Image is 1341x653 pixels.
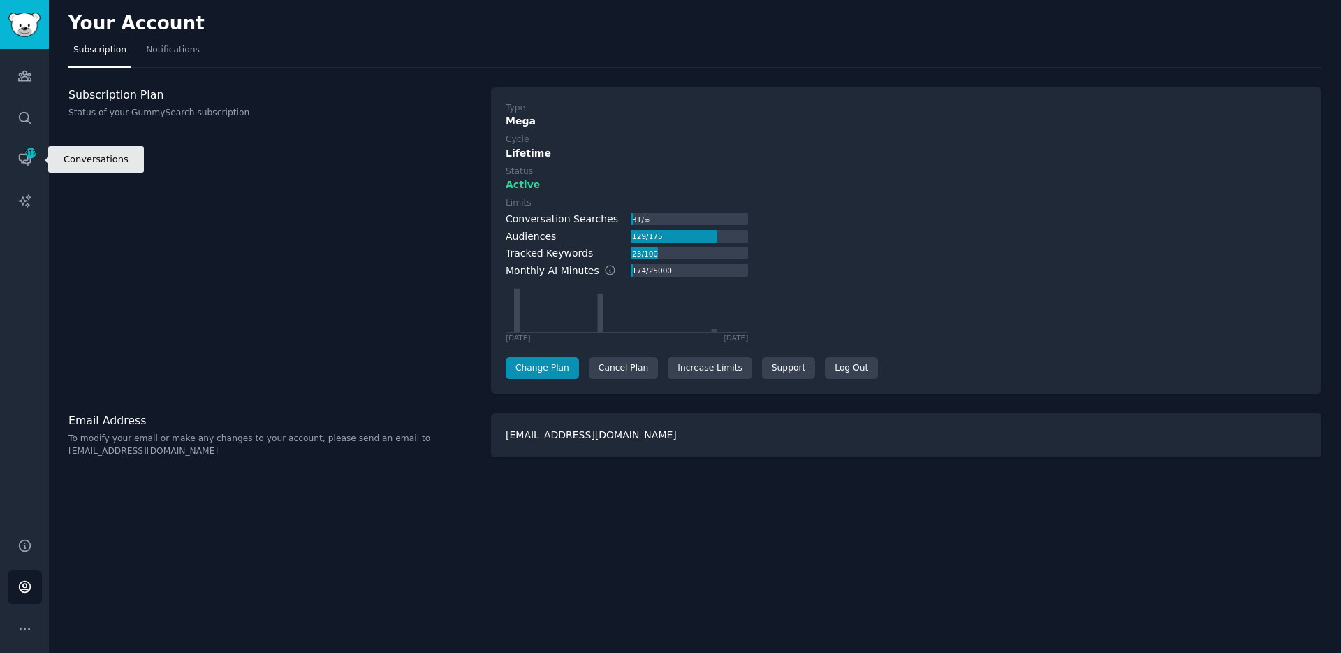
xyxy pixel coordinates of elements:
[68,87,476,102] h3: Subscription Plan
[631,213,651,226] div: 31 / ∞
[146,44,200,57] span: Notifications
[8,13,41,37] img: GummySearch logo
[68,433,476,457] p: To modify your email or make any changes to your account, please send an email to [EMAIL_ADDRESS]...
[506,246,593,261] div: Tracked Keywords
[506,134,529,146] div: Cycle
[631,247,659,260] div: 23 / 100
[631,230,664,243] div: 129 / 175
[68,13,205,35] h2: Your Account
[506,212,618,227] div: Conversation Searches
[68,39,131,68] a: Subscription
[491,413,1321,457] div: [EMAIL_ADDRESS][DOMAIN_NAME]
[825,357,878,380] div: Log Out
[506,333,531,343] div: [DATE]
[506,146,1307,161] div: Lifetime
[68,413,476,428] h3: Email Address
[506,229,556,244] div: Audiences
[141,39,205,68] a: Notifications
[631,264,673,277] div: 174 / 25000
[506,357,579,380] a: Change Plan
[8,142,42,176] a: 312
[506,102,525,115] div: Type
[506,197,532,210] div: Limits
[73,44,126,57] span: Subscription
[506,264,631,278] div: Monthly AI Minutes
[506,114,1307,129] div: Mega
[668,357,752,380] a: Increase Limits
[724,333,749,343] div: [DATE]
[506,178,540,192] span: Active
[24,148,37,158] span: 312
[589,357,658,380] div: Cancel Plan
[506,166,533,178] div: Status
[68,107,476,120] p: Status of your GummySearch subscription
[762,357,815,380] a: Support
